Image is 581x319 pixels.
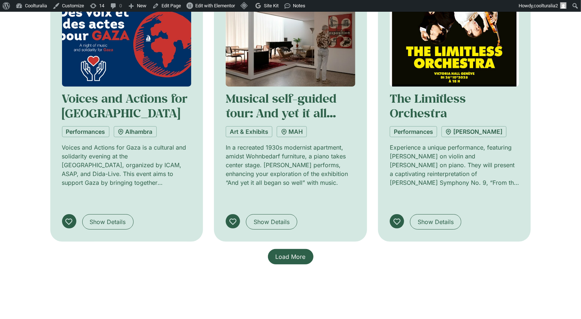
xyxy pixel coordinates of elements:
[62,126,109,137] a: Performances
[246,214,297,230] a: Show Details
[390,91,466,121] a: The Limitless Orchestra
[268,249,313,264] a: Load More
[390,143,519,187] p: Experience a unique performance, featuring [PERSON_NAME] on violin and [PERSON_NAME] on piano. Th...
[254,217,290,226] span: Show Details
[418,217,454,226] span: Show Details
[114,126,157,137] a: Alhambra
[226,126,272,137] a: Art & Exhibits
[195,3,235,8] span: Edit with Elementor
[442,126,506,137] a: [PERSON_NAME]
[62,91,188,121] a: Voices and Actions for [GEOGRAPHIC_DATA]
[276,252,306,261] span: Load More
[264,3,279,8] span: Site Kit
[390,126,437,137] a: Performances
[82,214,134,230] a: Show Details
[62,143,192,187] p: Voices and Actions for Gaza is a cultural and solidarity evening at the [GEOGRAPHIC_DATA], organi...
[226,91,337,136] a: Musical self-guided tour: And yet it all began so well
[226,143,355,187] p: In a recreated 1930s modernist apartment, amidst Wohnbedarf furniture, a piano takes center stage...
[90,217,126,226] span: Show Details
[410,214,461,230] a: Show Details
[277,126,307,137] a: MAH
[534,3,558,8] span: coolturalia2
